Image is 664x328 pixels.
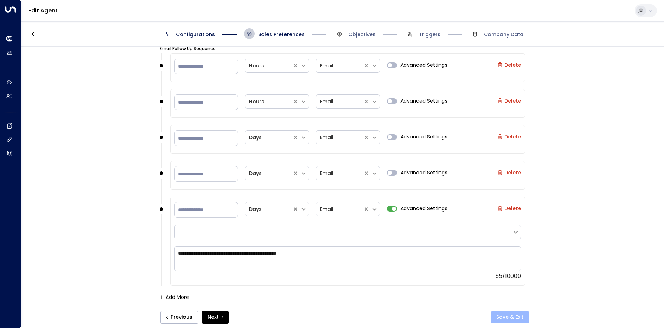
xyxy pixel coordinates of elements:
span: Company Data [484,31,524,38]
button: Next [202,311,229,324]
label: Delete [498,170,521,175]
span: Advanced Settings [400,97,447,105]
label: Delete [498,62,521,68]
label: Email Follow Up Sequence [160,45,216,52]
div: 55/10000 [174,273,521,279]
span: Objectives [348,31,376,38]
button: Add More [160,294,189,300]
span: Advanced Settings [400,169,447,176]
span: Configurations [176,31,215,38]
span: Sales Preferences [258,31,305,38]
label: Delete [498,134,521,140]
span: Advanced Settings [400,205,447,212]
span: Advanced Settings [400,61,447,69]
button: Save & Exit [491,311,529,323]
label: Delete [498,98,521,104]
span: Triggers [419,31,441,38]
a: Edit Agent [28,6,58,15]
button: Previous [160,311,198,324]
label: Delete [498,206,521,211]
span: Advanced Settings [400,133,447,141]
